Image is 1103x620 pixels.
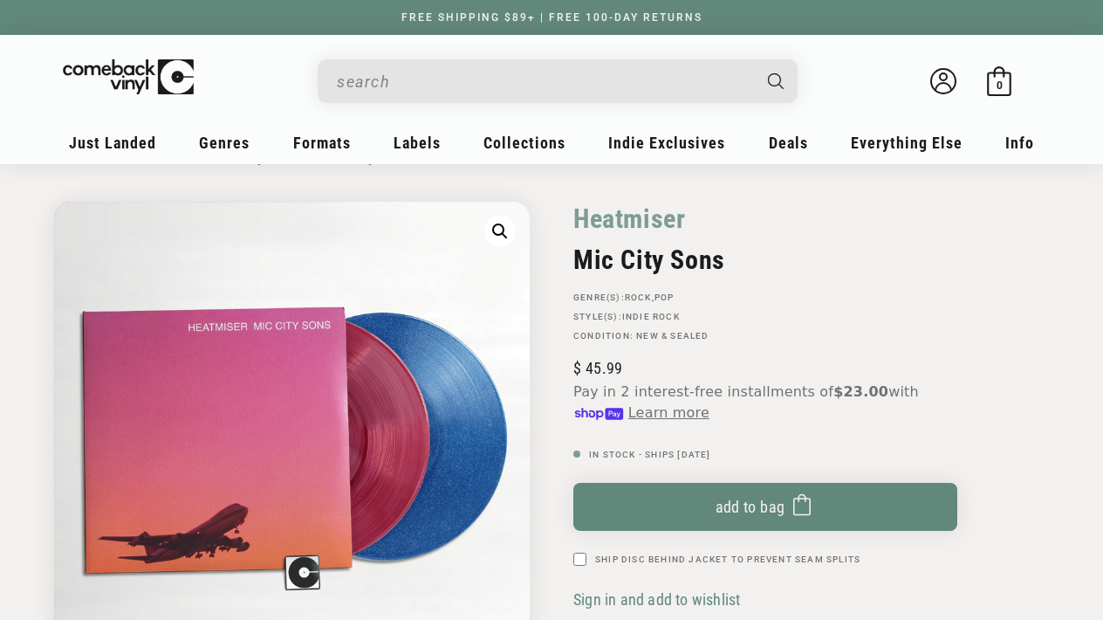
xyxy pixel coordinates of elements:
[997,79,1003,92] span: 0
[573,359,581,377] span: $
[573,359,622,377] span: 45.99
[573,590,740,609] span: Sign in and add to wishlist
[608,134,725,152] span: Indie Exclusives
[69,134,156,152] span: Just Landed
[318,59,798,103] div: Search
[573,312,957,322] p: STYLE(S):
[716,498,785,516] span: Add to bag
[595,553,860,566] label: Ship Disc Behind Jacket To Prevent Seam Splits
[573,331,957,341] p: Condition: New & Sealed
[753,59,800,103] button: Search
[625,293,652,302] a: Rock
[573,450,957,460] p: In Stock - Ships [DATE]
[573,245,957,275] h2: Mic City Sons
[199,134,250,152] span: Genres
[573,589,745,610] button: Sign in and add to wishlist
[1005,134,1034,152] span: Info
[483,134,565,152] span: Collections
[293,134,351,152] span: Formats
[337,64,750,100] input: When autocomplete results are available use up and down arrows to review and enter to select
[622,312,680,321] a: Indie Rock
[54,147,92,165] a: Home
[851,134,963,152] span: Everything Else
[384,11,720,24] a: FREE SHIPPING $89+ | FREE 100-DAY RETURNS
[573,202,685,236] a: Heatmiser
[654,293,675,302] a: Pop
[769,134,808,152] span: Deals
[573,483,957,531] button: Add to bag
[394,134,441,152] span: Labels
[573,293,957,303] p: GENRE(S): ,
